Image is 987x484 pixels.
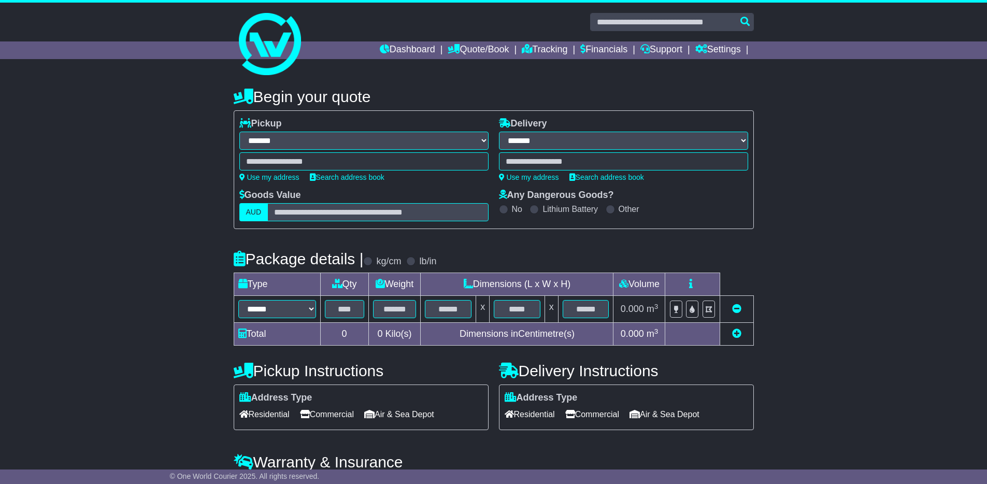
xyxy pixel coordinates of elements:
[421,323,613,346] td: Dimensions in Centimetre(s)
[239,173,299,181] a: Use my address
[300,406,354,422] span: Commercial
[569,173,644,181] a: Search address book
[239,118,282,130] label: Pickup
[499,362,754,379] h4: Delivery Instructions
[580,41,627,59] a: Financials
[640,41,682,59] a: Support
[368,323,421,346] td: Kilo(s)
[505,406,555,422] span: Residential
[234,273,320,296] td: Type
[421,273,613,296] td: Dimensions (L x W x H)
[377,329,382,339] span: 0
[170,472,320,480] span: © One World Courier 2025. All rights reserved.
[380,41,435,59] a: Dashboard
[647,304,659,314] span: m
[732,329,741,339] a: Add new item
[732,304,741,314] a: Remove this item
[621,304,644,314] span: 0.000
[621,329,644,339] span: 0.000
[234,362,489,379] h4: Pickup Instructions
[234,323,320,346] td: Total
[499,173,559,181] a: Use my address
[512,204,522,214] label: No
[630,406,699,422] span: Air & Sea Depot
[234,453,754,471] h4: Warranty & Insurance
[364,406,434,422] span: Air & Sea Depot
[239,203,268,221] label: AUD
[368,273,421,296] td: Weight
[239,392,312,404] label: Address Type
[234,88,754,105] h4: Begin your quote
[565,406,619,422] span: Commercial
[234,250,364,267] h4: Package details |
[505,392,578,404] label: Address Type
[654,303,659,310] sup: 3
[320,323,368,346] td: 0
[419,256,436,267] label: lb/in
[542,204,598,214] label: Lithium Battery
[239,190,301,201] label: Goods Value
[499,190,614,201] label: Any Dangerous Goods?
[476,296,490,323] td: x
[320,273,368,296] td: Qty
[654,328,659,335] sup: 3
[647,329,659,339] span: m
[376,256,401,267] label: kg/cm
[499,118,547,130] label: Delivery
[619,204,639,214] label: Other
[522,41,567,59] a: Tracking
[695,41,741,59] a: Settings
[545,296,558,323] td: x
[239,406,290,422] span: Residential
[310,173,384,181] a: Search address book
[613,273,665,296] td: Volume
[448,41,509,59] a: Quote/Book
